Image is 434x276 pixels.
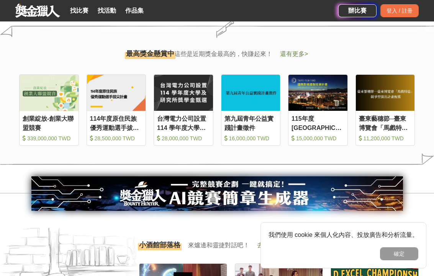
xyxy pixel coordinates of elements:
img: 114e6009-2b08-4bb2-85c9-bd9bcff39654.jpg [31,176,403,211]
a: Cover Image第九屆青年公益實踐計畫徵件 16,000,000 TWD [221,74,281,146]
img: Cover Image [87,75,146,111]
div: 15,000,000 TWD [292,135,344,143]
a: Cover Image115年度[GEOGRAPHIC_DATA]「國際影視攝製投資計畫」 15,000,000 TWD [288,74,348,146]
img: Cover Image [288,75,347,111]
a: 作品集 [122,5,147,16]
a: 辦比賽 [338,4,377,17]
div: 16,000,000 TWD [224,135,277,143]
a: 還有更多> [280,51,308,57]
a: Cover Image臺東藝穗節─臺東博覽會「馬戲特區」競爭型演出計畫甄選 11,200,000 TWD [355,74,415,146]
div: 28,000,000 TWD [157,135,210,143]
div: 台灣電力公司設置 114 學年度大學及研究所獎學金甄選 [157,114,210,131]
div: 第九屆青年公益實踐計畫徵件 [224,114,277,131]
div: 114年度原住民族優秀運動選手拔尖計畫 [90,114,143,131]
span: 這些是近期獎金最高的，快賺起來！ [174,49,272,59]
div: 創業綻放-創業大聯盟競賽 [23,114,75,131]
a: 去爐邊> [257,242,279,248]
span: 我們使用 cookie 來個人化內容、投放廣告和分析流量。 [269,232,418,238]
span: 來爐邊和靈捷對話吧！ [188,241,249,250]
img: Cover Image [154,75,213,111]
span: 還有更多 > [280,51,308,57]
img: Cover Image [356,75,415,111]
span: 最高獎金懸賞中 [126,49,174,59]
button: 確定 [380,247,418,260]
a: 找活動 [95,5,119,16]
div: 11,200,000 TWD [359,135,412,143]
img: Cover Image [221,75,280,111]
a: Cover Image創業綻放-創業大聯盟競賽 339,000,000 TWD [19,74,79,146]
div: 339,000,000 TWD [23,135,75,143]
a: Cover Image114年度原住民族優秀運動選手拔尖計畫 28,500,000 TWD [87,74,146,146]
div: 28,500,000 TWD [90,135,143,143]
div: 登入 / 註冊 [380,4,419,17]
a: Cover Image台灣電力公司設置 114 學年度大學及研究所獎學金甄選 28,000,000 TWD [154,74,213,146]
div: 臺東藝穗節─臺東博覽會「馬戲特區」競爭型演出計畫甄選 [359,114,412,131]
span: 小酒館部落格 [139,240,180,250]
a: 找比賽 [67,5,92,16]
img: Cover Image [20,75,79,111]
div: 115年度[GEOGRAPHIC_DATA]「國際影視攝製投資計畫」 [292,114,344,131]
span: 去爐邊 > [257,242,279,248]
